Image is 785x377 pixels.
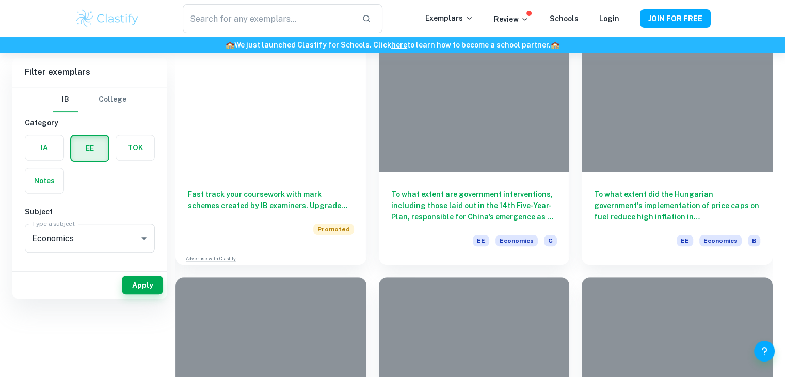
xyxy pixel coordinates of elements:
[550,14,579,23] a: Schools
[99,87,126,112] button: College
[495,235,538,246] span: Economics
[677,235,693,246] span: EE
[391,41,407,49] a: here
[137,231,151,245] button: Open
[25,117,155,129] h6: Category
[25,206,155,217] h6: Subject
[391,189,557,223] h6: To what extent are government interventions, including those laid out in the 14th Five-Year-Plan,...
[379,28,570,264] a: To what extent are government interventions, including those laid out in the 14th Five-Year-Plan,...
[699,235,742,246] span: Economics
[313,224,354,235] span: Promoted
[425,12,473,24] p: Exemplars
[2,39,783,51] h6: We just launched Clastify for Schools. Click to learn how to become a school partner.
[748,235,760,246] span: B
[71,136,108,161] button: EE
[116,135,154,160] button: TOK
[32,219,75,228] label: Type a subject
[122,276,163,294] button: Apply
[494,13,529,25] p: Review
[582,28,773,264] a: To what extent did the Hungarian government's implementation of price caps on fuel reduce high in...
[754,341,775,362] button: Help and Feedback
[53,87,78,112] button: IB
[183,4,353,33] input: Search for any exemplars...
[12,58,167,87] h6: Filter exemplars
[53,87,126,112] div: Filter type choice
[599,14,619,23] a: Login
[473,235,489,246] span: EE
[594,189,760,223] h6: To what extent did the Hungarian government's implementation of price caps on fuel reduce high in...
[75,8,140,29] img: Clastify logo
[25,168,63,193] button: Notes
[640,9,711,28] button: JOIN FOR FREE
[551,41,559,49] span: 🏫
[25,135,63,160] button: IA
[226,41,234,49] span: 🏫
[188,189,354,211] h6: Fast track your coursework with mark schemes created by IB examiners. Upgrade now
[544,235,557,246] span: C
[186,255,236,262] a: Advertise with Clastify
